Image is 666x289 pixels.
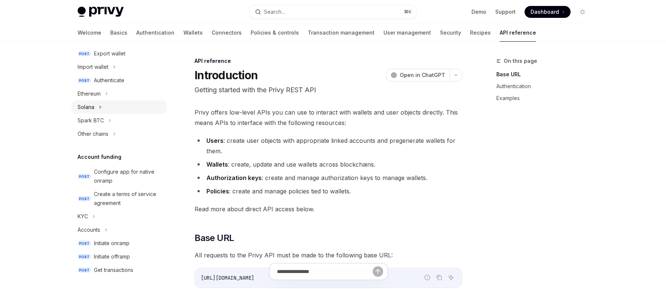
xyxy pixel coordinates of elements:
[577,6,588,18] button: Toggle dark mode
[525,6,571,18] a: Dashboard
[94,190,162,208] div: Create a terms of service agreement
[495,8,516,16] a: Support
[78,212,88,221] div: KYC
[496,92,594,104] a: Examples
[504,57,537,65] span: On this page
[195,68,258,82] h1: Introduction
[496,80,594,92] a: Authentication
[264,7,285,16] div: Search...
[78,152,121,161] h5: Account funding
[94,76,124,85] div: Authenticate
[206,161,228,168] strong: Wallets
[386,69,450,81] button: Open in ChatGPT
[500,24,536,42] a: API reference
[212,24,242,42] a: Connectors
[94,266,133,274] div: Get transactions
[195,57,462,65] div: API reference
[78,241,91,246] span: POST
[471,8,486,16] a: Demo
[383,24,431,42] a: User management
[72,263,167,277] a: POSTGet transactions
[78,7,124,17] img: light logo
[78,254,91,260] span: POST
[78,78,91,83] span: POST
[440,24,461,42] a: Security
[195,107,462,128] span: Privy offers low-level APIs you can use to interact with wallets and user objects directly. This ...
[78,225,100,234] div: Accounts
[195,159,462,170] li: : create, update and use wallets across blockchains.
[94,49,125,58] div: Export wallet
[78,129,108,138] div: Other chains
[72,187,167,210] a: POSTCreate a terms of service agreement
[72,74,167,87] a: POSTAuthenticate
[404,9,412,15] span: ⌘ K
[206,187,229,195] strong: Policies
[78,267,91,273] span: POST
[78,62,108,71] div: Import wallet
[195,250,462,260] span: All requests to the Privy API must be made to the following base URL:
[195,135,462,156] li: : create user objects with appropriate linked accounts and pregenerate wallets for them.
[110,24,127,42] a: Basics
[400,71,445,79] span: Open in ChatGPT
[136,24,174,42] a: Authentication
[183,24,203,42] a: Wallets
[308,24,375,42] a: Transaction management
[78,103,94,112] div: Solana
[496,68,594,80] a: Base URL
[195,173,462,183] li: : create and manage authorization keys to manage wallets.
[94,167,162,185] div: Configure app for native onramp
[78,116,104,125] div: Spark BTC
[94,252,130,261] div: Initiate offramp
[206,137,223,144] strong: Users
[530,8,559,16] span: Dashboard
[72,165,167,187] a: POSTConfigure app for native onramp
[72,237,167,250] a: POSTInitiate onramp
[373,266,383,277] button: Send message
[195,232,234,244] span: Base URL
[251,24,299,42] a: Policies & controls
[72,47,167,60] a: POSTExport wallet
[78,174,91,179] span: POST
[250,5,416,19] button: Search...⌘K
[94,239,130,248] div: Initiate onramp
[78,24,101,42] a: Welcome
[195,186,462,196] li: : create and manage policies tied to wallets.
[195,85,462,95] p: Getting started with the Privy REST API
[78,196,91,202] span: POST
[206,174,262,182] strong: Authorization keys
[72,250,167,263] a: POSTInitiate offramp
[195,204,462,214] span: Read more about direct API access below.
[470,24,491,42] a: Recipes
[78,89,101,98] div: Ethereum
